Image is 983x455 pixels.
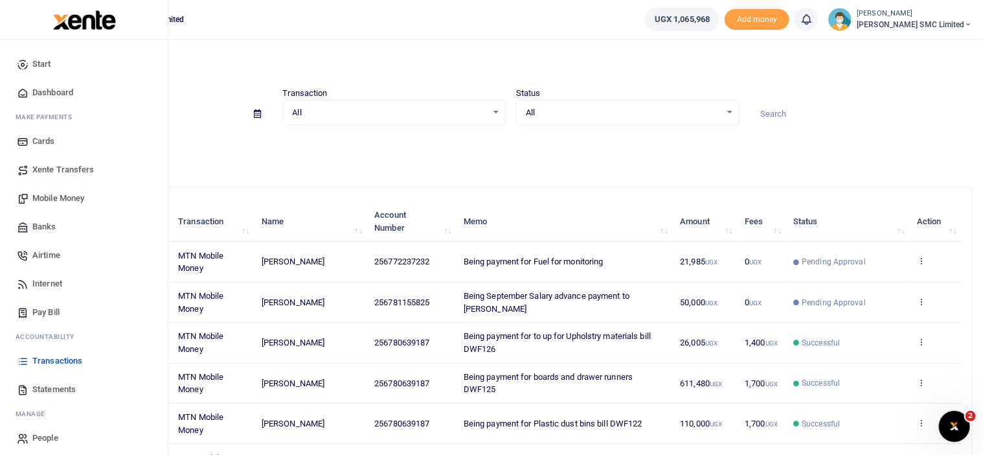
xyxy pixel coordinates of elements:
[765,380,778,388] small: UGX
[745,379,778,388] span: 1,700
[705,259,717,266] small: UGX
[262,297,324,307] span: [PERSON_NAME]
[52,14,116,24] a: logo-small logo-large logo-large
[178,372,223,395] span: MTN Mobile Money
[10,375,157,404] a: Statements
[725,9,789,30] span: Add money
[749,259,762,266] small: UGX
[802,377,840,389] span: Successful
[710,421,722,428] small: UGX
[10,270,157,298] a: Internet
[745,338,778,347] span: 1,400
[750,103,973,125] input: Search
[32,220,56,233] span: Banks
[22,112,73,122] span: ake Payments
[32,383,76,396] span: Statements
[262,379,324,388] span: [PERSON_NAME]
[10,107,157,127] li: M
[749,299,762,307] small: UGX
[262,419,324,428] span: [PERSON_NAME]
[10,424,157,452] a: People
[10,347,157,375] a: Transactions
[680,338,717,347] span: 26,005
[526,106,721,119] span: All
[10,156,157,184] a: Xente Transfers
[49,141,973,154] p: Download
[765,421,778,428] small: UGX
[32,58,51,71] span: Start
[710,380,722,388] small: UGX
[464,257,604,266] span: Being payment for Fuel for monitoring
[374,257,429,266] span: 256772237232
[457,202,673,242] th: Memo: activate to sort column ascending
[10,213,157,241] a: Banks
[374,297,429,307] span: 256781155825
[25,332,74,342] span: countability
[705,299,717,307] small: UGX
[32,192,84,205] span: Mobile Money
[680,297,717,307] span: 50,000
[374,379,429,388] span: 256780639187
[10,127,157,156] a: Cards
[705,340,717,347] small: UGX
[828,8,852,31] img: profile-user
[32,277,62,290] span: Internet
[680,419,722,428] span: 110,000
[725,14,789,23] a: Add money
[283,87,328,100] label: Transaction
[725,9,789,30] li: Toup your wallet
[802,256,866,268] span: Pending Approval
[254,202,367,242] th: Name: activate to sort column ascending
[10,184,157,213] a: Mobile Money
[745,419,778,428] span: 1,700
[673,202,738,242] th: Amount: activate to sort column ascending
[464,331,651,354] span: Being payment for to up for Upholstry materials bill DWF126
[786,202,910,242] th: Status: activate to sort column ascending
[802,418,840,430] span: Successful
[640,8,725,31] li: Wallet ballance
[53,10,116,30] img: logo-large
[765,340,778,347] small: UGX
[178,251,223,274] span: MTN Mobile Money
[828,8,973,31] a: profile-user [PERSON_NAME] [PERSON_NAME] SMC Limited
[178,412,223,435] span: MTN Mobile Money
[680,379,722,388] span: 611,480
[178,291,223,314] span: MTN Mobile Money
[680,257,717,266] span: 21,985
[966,411,976,421] span: 2
[374,419,429,428] span: 256780639187
[374,338,429,347] span: 256780639187
[464,419,642,428] span: Being payment for Plastic dust bins bill DWF122
[802,337,840,349] span: Successful
[22,409,46,419] span: anage
[857,19,973,30] span: [PERSON_NAME] SMC Limited
[32,432,58,445] span: People
[745,257,762,266] span: 0
[32,86,73,99] span: Dashboard
[32,355,82,367] span: Transactions
[10,327,157,347] li: Ac
[32,163,95,176] span: Xente Transfers
[802,297,866,309] span: Pending Approval
[178,331,223,354] span: MTN Mobile Money
[910,202,962,242] th: Action: activate to sort column ascending
[857,8,973,19] small: [PERSON_NAME]
[645,8,719,31] a: UGX 1,065,968
[10,298,157,327] a: Pay Bill
[516,87,541,100] label: Status
[939,411,970,442] iframe: Intercom live chat
[10,404,157,424] li: M
[655,13,710,26] span: UGX 1,065,968
[10,50,157,78] a: Start
[745,297,762,307] span: 0
[738,202,786,242] th: Fees: activate to sort column ascending
[464,291,629,314] span: Being September Salary advance payment to [PERSON_NAME]
[293,106,488,119] span: All
[32,135,55,148] span: Cards
[10,78,157,107] a: Dashboard
[262,338,324,347] span: [PERSON_NAME]
[10,241,157,270] a: Airtime
[262,257,324,266] span: [PERSON_NAME]
[49,56,973,70] h4: Transactions
[367,202,457,242] th: Account Number: activate to sort column ascending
